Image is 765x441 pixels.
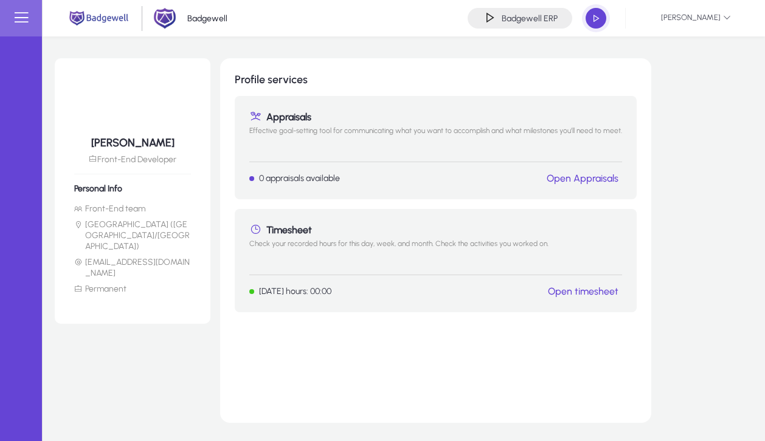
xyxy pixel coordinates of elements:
[547,173,618,184] a: Open Appraisals
[626,7,741,29] button: [PERSON_NAME]
[249,111,622,123] h1: Appraisals
[74,257,191,279] li: [EMAIL_ADDRESS][DOMAIN_NAME]
[635,8,731,29] span: [PERSON_NAME]
[249,224,622,236] h1: Timesheet
[548,285,618,297] a: Open timesheet
[153,7,176,30] img: 2.png
[187,13,227,24] p: Badgewell
[74,136,191,149] h5: [PERSON_NAME]
[108,78,157,126] img: 39.jpeg
[249,126,622,152] p: Effective goal-setting tool for communicating what you want to accomplish and what milestones you...
[502,13,558,24] h4: Badgewell ERP
[67,10,131,27] img: main.png
[249,239,622,265] p: Check your recorded hours for this day, week, and month. Check the activities you worked on.
[74,183,191,194] h6: Personal Info
[259,286,331,296] p: [DATE] hours: 00:00
[543,172,622,185] button: Open Appraisals
[544,285,622,298] button: Open timesheet
[74,284,191,295] li: Permanent
[635,8,656,29] img: 39.jpeg
[235,73,637,86] h1: Profile services
[74,203,191,214] li: Front-End team
[74,154,191,165] p: Front-End Developer
[74,219,191,252] li: [GEOGRAPHIC_DATA] ([GEOGRAPHIC_DATA]/[GEOGRAPHIC_DATA])
[259,173,340,183] p: 0 appraisals available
